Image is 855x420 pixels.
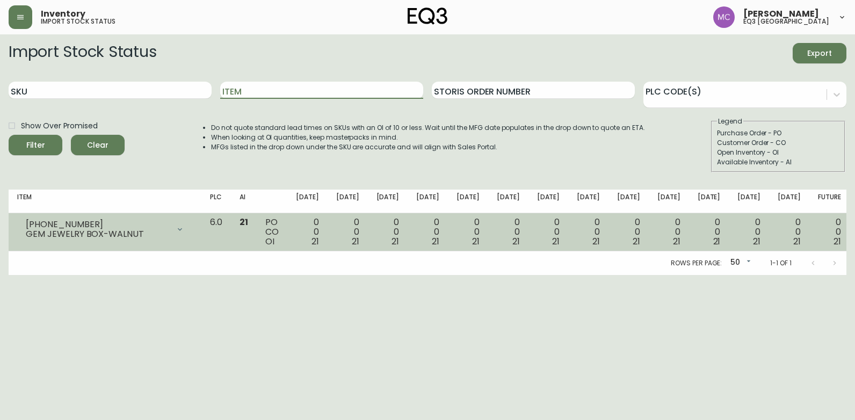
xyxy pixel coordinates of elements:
span: 21 [472,235,480,248]
span: [PERSON_NAME] [743,10,819,18]
span: Show Over Promised [21,120,98,132]
th: [DATE] [608,190,649,213]
span: 21 [592,235,600,248]
div: 0 0 [617,218,640,247]
div: 0 0 [497,218,520,247]
span: 21 [512,235,520,248]
div: 0 0 [457,218,480,247]
li: MFGs listed in the drop down under the SKU are accurate and will align with Sales Portal. [211,142,645,152]
div: 0 0 [577,218,600,247]
p: Rows per page: [671,258,722,268]
th: [DATE] [568,190,608,213]
span: Clear [79,139,116,152]
div: Purchase Order - PO [717,128,839,138]
div: Customer Order - CO [717,138,839,148]
div: 0 0 [376,218,400,247]
div: 0 0 [537,218,560,247]
div: [PHONE_NUMBER]GEM JEWELRY BOX-WALNUT [17,218,193,241]
span: 21 [633,235,640,248]
span: 21 [352,235,359,248]
button: Filter [9,135,62,155]
th: [DATE] [729,190,769,213]
h2: Import Stock Status [9,43,156,63]
span: Export [801,47,838,60]
legend: Legend [717,117,743,126]
th: Future [809,190,850,213]
span: OI [265,235,274,248]
div: 0 0 [818,218,841,247]
th: PLC [201,190,231,213]
td: 6.0 [201,213,231,251]
button: Export [793,43,846,63]
h5: import stock status [41,18,115,25]
div: 0 0 [296,218,319,247]
th: [DATE] [488,190,528,213]
span: 21 [673,235,680,248]
th: Item [9,190,201,213]
span: 21 [311,235,319,248]
span: 21 [713,235,721,248]
span: 21 [392,235,399,248]
span: 21 [753,235,760,248]
button: Clear [71,135,125,155]
div: 0 0 [657,218,680,247]
th: [DATE] [287,190,328,213]
h5: eq3 [GEOGRAPHIC_DATA] [743,18,829,25]
span: 21 [834,235,841,248]
span: 21 [432,235,439,248]
img: logo [408,8,447,25]
span: 21 [793,235,801,248]
div: 0 0 [416,218,439,247]
p: 1-1 of 1 [770,258,792,268]
div: 0 0 [737,218,760,247]
li: Do not quote standard lead times on SKUs with an OI of 10 or less. Wait until the MFG date popula... [211,123,645,133]
div: [PHONE_NUMBER] [26,220,169,229]
div: Available Inventory - AI [717,157,839,167]
div: 50 [726,254,753,272]
div: Open Inventory - OI [717,148,839,157]
th: [DATE] [448,190,488,213]
th: [DATE] [649,190,689,213]
span: 21 [240,216,248,228]
div: GEM JEWELRY BOX-WALNUT [26,229,169,239]
div: PO CO [265,218,279,247]
li: When looking at OI quantities, keep masterpacks in mind. [211,133,645,142]
th: [DATE] [368,190,408,213]
th: [DATE] [689,190,729,213]
div: 0 0 [698,218,721,247]
div: 0 0 [778,218,801,247]
div: 0 0 [336,218,359,247]
span: 21 [552,235,560,248]
th: [DATE] [769,190,809,213]
th: AI [231,190,257,213]
img: 6dbdb61c5655a9a555815750a11666cc [713,6,735,28]
th: [DATE] [328,190,368,213]
th: [DATE] [408,190,448,213]
th: [DATE] [528,190,569,213]
span: Inventory [41,10,85,18]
